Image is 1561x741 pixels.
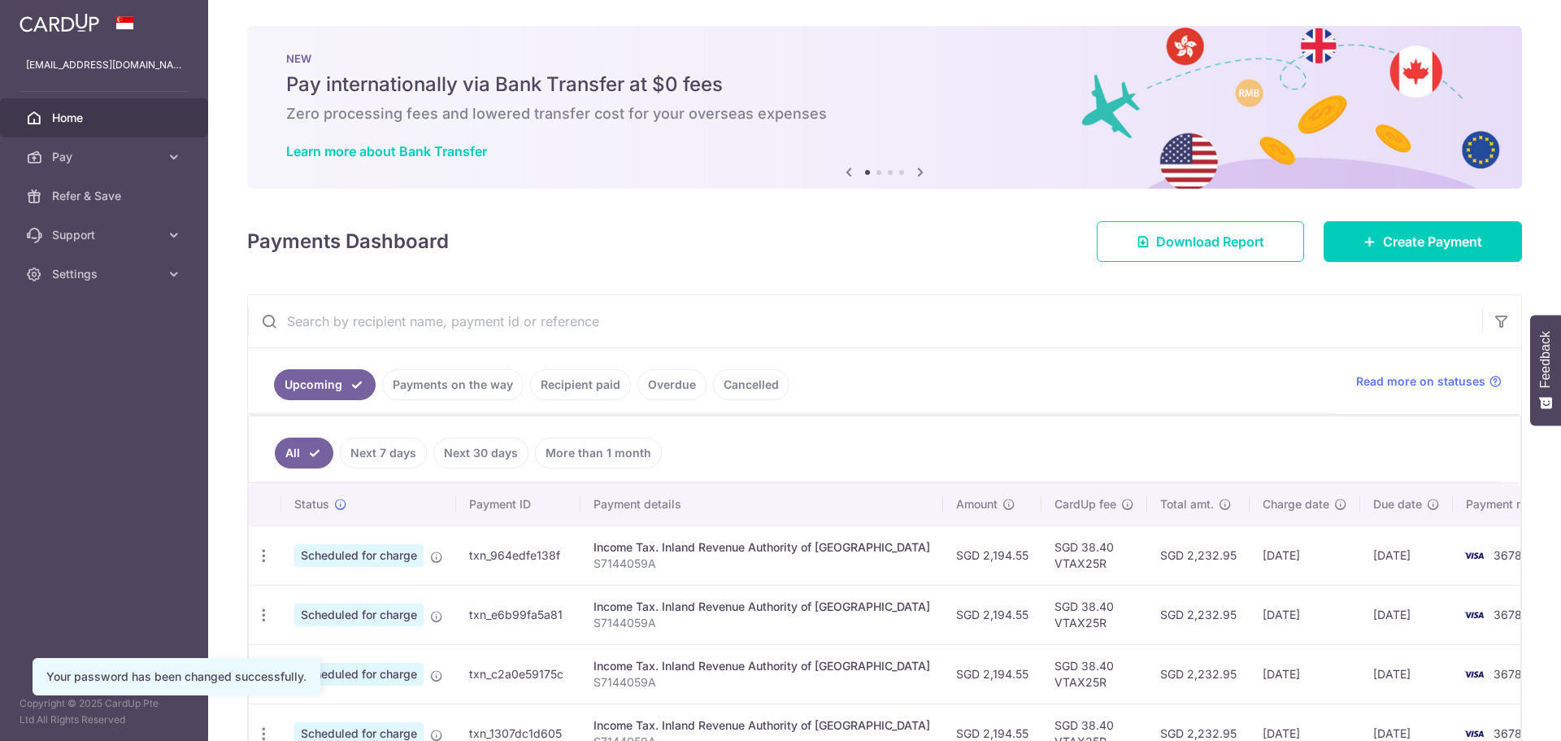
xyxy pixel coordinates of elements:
span: Status [294,496,329,512]
a: Next 7 days [340,438,427,469]
span: Support [52,227,159,243]
img: Bank Card [1458,605,1490,625]
span: 3678 [1494,726,1522,740]
td: txn_964edfe138f [456,525,580,585]
td: SGD 2,194.55 [943,525,1041,585]
p: S7144059A [594,674,930,691]
td: [DATE] [1360,525,1453,585]
img: Bank Card [1458,546,1490,565]
span: Home [52,110,159,126]
td: [DATE] [1360,585,1453,644]
td: SGD 2,232.95 [1147,585,1250,644]
a: Overdue [637,369,707,400]
td: txn_e6b99fa5a81 [456,585,580,644]
th: Payment ID [456,483,580,525]
a: More than 1 month [535,438,662,469]
span: 3678 [1494,608,1522,621]
th: Payment details [580,483,943,525]
span: Scheduled for charge [294,663,424,686]
span: Create Payment [1383,232,1482,251]
a: Payments on the way [382,369,524,400]
td: SGD 2,194.55 [943,644,1041,704]
input: Search by recipient name, payment id or reference [248,295,1482,347]
span: Pay [52,149,159,165]
span: Total amt. [1160,496,1214,512]
td: [DATE] [1250,644,1360,704]
img: Bank Card [1458,665,1490,684]
td: [DATE] [1360,644,1453,704]
div: Your password has been changed successfully. [46,669,307,685]
span: Settings [52,266,159,282]
td: SGD 2,232.95 [1147,644,1250,704]
span: 3678 [1494,667,1522,681]
p: [EMAIL_ADDRESS][DOMAIN_NAME] [26,57,182,73]
td: SGD 2,232.95 [1147,525,1250,585]
span: Scheduled for charge [294,544,424,567]
span: CardUp fee [1054,496,1116,512]
td: [DATE] [1250,585,1360,644]
img: Bank transfer banner [247,26,1522,189]
div: Income Tax. Inland Revenue Authority of [GEOGRAPHIC_DATA] [594,539,930,556]
a: Upcoming [274,369,376,400]
img: CardUp [20,13,99,33]
div: Income Tax. Inland Revenue Authority of [GEOGRAPHIC_DATA] [594,717,930,734]
p: S7144059A [594,615,930,631]
a: Create Payment [1324,221,1522,262]
span: Scheduled for charge [294,604,424,626]
td: SGD 38.40 VTAX25R [1041,644,1147,704]
div: Income Tax. Inland Revenue Authority of [GEOGRAPHIC_DATA] [594,599,930,615]
span: Amount [956,496,998,512]
span: Feedback [1538,331,1553,388]
a: Recipient paid [530,369,631,400]
span: Due date [1373,496,1422,512]
span: Charge date [1263,496,1329,512]
a: Read more on statuses [1356,373,1502,390]
h5: Pay internationally via Bank Transfer at $0 fees [286,72,1483,98]
a: Next 30 days [433,438,528,469]
p: S7144059A [594,556,930,572]
span: Download Report [1156,232,1264,251]
a: Cancelled [713,369,789,400]
td: txn_c2a0e59175c [456,644,580,704]
a: Learn more about Bank Transfer [286,143,487,159]
h6: Zero processing fees and lowered transfer cost for your overseas expenses [286,104,1483,124]
h4: Payments Dashboard [247,227,449,256]
span: Refer & Save [52,188,159,204]
td: SGD 38.40 VTAX25R [1041,585,1147,644]
div: Income Tax. Inland Revenue Authority of [GEOGRAPHIC_DATA] [594,658,930,674]
a: All [275,438,333,469]
button: Feedback - Show survey [1530,315,1561,425]
td: SGD 2,194.55 [943,585,1041,644]
p: NEW [286,52,1483,65]
td: SGD 38.40 VTAX25R [1041,525,1147,585]
td: [DATE] [1250,525,1360,585]
span: 3678 [1494,548,1522,562]
span: Read more on statuses [1356,373,1485,390]
a: Download Report [1097,221,1304,262]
